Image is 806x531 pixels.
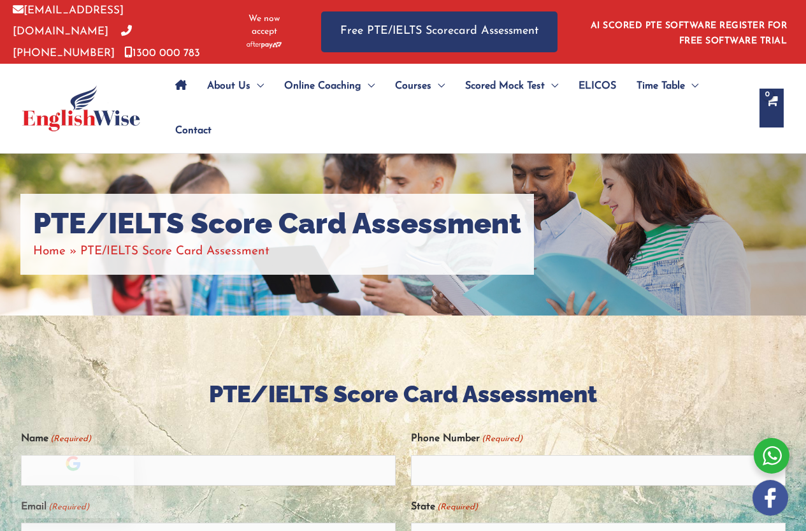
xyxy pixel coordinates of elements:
span: Menu Toggle [431,64,445,108]
a: Time TableMenu Toggle [626,64,709,108]
span: Time Table [637,64,685,108]
img: white-facebook.png [752,480,788,516]
aside: Header Widget 1 [583,11,793,52]
nav: Breadcrumbs [33,241,521,262]
a: [PHONE_NUMBER] [13,26,132,58]
span: Scored Mock Test [465,64,545,108]
img: cropped-ew-logo [22,85,140,131]
a: Online CoachingMenu Toggle [274,64,385,108]
span: Menu Toggle [250,64,264,108]
span: ELICOS [579,64,616,108]
img: Afterpay-Logo [247,41,282,48]
a: CoursesMenu Toggle [385,64,455,108]
span: Contact [175,108,212,153]
span: Menu Toggle [545,64,558,108]
label: Phone Number [411,428,522,449]
span: (Required) [436,497,478,518]
label: Name [21,428,91,449]
span: Online Coaching [284,64,361,108]
span: (Required) [49,428,91,449]
a: About UsMenu Toggle [197,64,274,108]
a: ELICOS [568,64,626,108]
a: Free PTE/IELTS Scorecard Assessment [321,11,558,52]
span: PTE/IELTS Score Card Assessment [80,245,270,258]
h2: PTE/IELTS Score Card Assessment [21,379,786,409]
span: Menu Toggle [685,64,698,108]
span: Menu Toggle [361,64,375,108]
label: State [411,497,478,518]
a: View Shopping Cart, empty [759,89,784,127]
a: AI SCORED PTE SOFTWARE REGISTER FOR FREE SOFTWARE TRIAL [591,21,788,46]
span: About Us [207,64,250,108]
span: We now accept [239,13,289,38]
a: Home [33,245,66,258]
a: [EMAIL_ADDRESS][DOMAIN_NAME] [13,5,124,37]
a: 1300 000 783 [124,48,200,59]
a: Scored Mock TestMenu Toggle [455,64,568,108]
nav: Site Navigation: Main Menu [165,64,747,153]
a: Contact [165,108,212,153]
span: Courses [395,64,431,108]
span: (Required) [480,428,522,449]
h1: PTE/IELTS Score Card Assessment [33,207,521,241]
